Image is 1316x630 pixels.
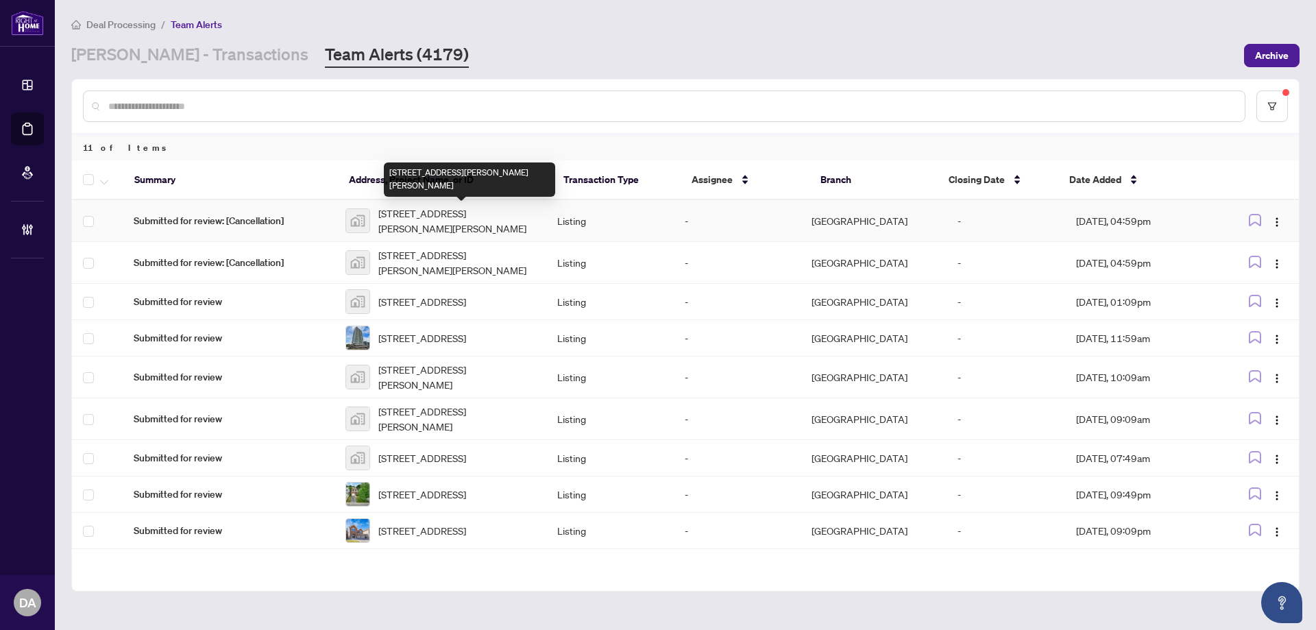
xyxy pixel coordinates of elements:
button: filter [1256,90,1288,122]
span: [STREET_ADDRESS] [378,523,466,538]
th: Date Added [1058,160,1213,200]
img: thumbnail-img [346,290,369,313]
div: [STREET_ADDRESS][PERSON_NAME][PERSON_NAME] [384,162,555,197]
span: Submitted for review [134,411,324,426]
td: - [674,356,801,398]
td: Listing [546,200,673,242]
span: Submitted for review [134,369,324,385]
span: [STREET_ADDRESS] [378,487,466,502]
td: Listing [546,284,673,320]
img: thumbnail-img [346,326,369,350]
th: Branch [809,160,938,200]
td: - [947,476,1065,513]
button: Open asap [1261,582,1302,623]
span: [STREET_ADDRESS][PERSON_NAME] [378,362,535,392]
span: [STREET_ADDRESS][PERSON_NAME][PERSON_NAME] [378,247,535,278]
td: [GEOGRAPHIC_DATA] [801,356,947,398]
a: Team Alerts (4179) [325,43,469,68]
img: Logo [1271,415,1282,426]
img: Logo [1271,298,1282,308]
td: - [674,242,801,284]
span: Submitted for review: [Cancellation] [134,213,324,228]
td: Listing [546,440,673,476]
button: Archive [1244,44,1300,67]
span: Deal Processing [86,19,156,31]
td: - [947,284,1065,320]
span: [STREET_ADDRESS][PERSON_NAME][PERSON_NAME] [378,206,535,236]
button: Logo [1266,327,1288,349]
button: Logo [1266,483,1288,505]
td: Listing [546,476,673,513]
td: [DATE], 04:59pm [1065,242,1218,284]
span: [STREET_ADDRESS] [378,450,466,465]
td: Listing [546,242,673,284]
img: thumbnail-img [346,407,369,431]
span: Closing Date [949,172,1005,187]
td: [GEOGRAPHIC_DATA] [801,476,947,513]
img: Logo [1271,526,1282,537]
span: home [71,20,81,29]
th: Closing Date [938,160,1058,200]
td: [DATE], 10:09am [1065,356,1218,398]
span: [STREET_ADDRESS] [378,294,466,309]
img: thumbnail-img [346,519,369,542]
td: - [947,320,1065,356]
td: [DATE], 09:09am [1065,398,1218,440]
img: thumbnail-img [346,446,369,470]
button: Logo [1266,520,1288,542]
span: [STREET_ADDRESS] [378,330,466,346]
td: - [947,200,1065,242]
img: Logo [1271,217,1282,228]
th: Transaction Type [552,160,681,200]
button: Logo [1266,210,1288,232]
button: Logo [1266,447,1288,469]
td: [DATE], 09:49pm [1065,476,1218,513]
td: [GEOGRAPHIC_DATA] [801,513,947,549]
td: Listing [546,356,673,398]
td: - [947,513,1065,549]
td: - [674,440,801,476]
img: Logo [1271,334,1282,345]
td: - [674,200,801,242]
td: Listing [546,320,673,356]
span: Submitted for review [134,294,324,309]
span: Date Added [1069,172,1121,187]
li: / [161,16,165,32]
img: thumbnail-img [346,483,369,506]
img: logo [11,10,44,36]
td: [GEOGRAPHIC_DATA] [801,398,947,440]
button: Logo [1266,252,1288,274]
td: - [674,476,801,513]
button: Logo [1266,291,1288,313]
img: Logo [1271,373,1282,384]
img: Logo [1271,490,1282,501]
td: [GEOGRAPHIC_DATA] [801,440,947,476]
span: [STREET_ADDRESS][PERSON_NAME] [378,404,535,434]
td: [DATE], 11:59am [1065,320,1218,356]
td: - [947,440,1065,476]
img: Logo [1271,454,1282,465]
img: thumbnail-img [346,251,369,274]
div: 11 of Items [72,134,1299,160]
span: Submitted for review [134,523,324,538]
span: Assignee [692,172,733,187]
td: - [674,284,801,320]
span: Team Alerts [171,19,222,31]
td: [DATE], 01:09pm [1065,284,1218,320]
th: Address, Project Name, or ID [338,160,552,200]
span: Submitted for review [134,487,324,502]
td: - [947,242,1065,284]
td: [GEOGRAPHIC_DATA] [801,200,947,242]
th: Summary [123,160,338,200]
span: Submitted for review [134,450,324,465]
img: thumbnail-img [346,209,369,232]
a: [PERSON_NAME] - Transactions [71,43,308,68]
td: - [674,320,801,356]
span: Submitted for review [134,330,324,346]
span: filter [1267,101,1277,111]
button: Logo [1266,366,1288,388]
span: Submitted for review: [Cancellation] [134,255,324,270]
td: - [674,513,801,549]
span: Archive [1255,45,1289,66]
td: [GEOGRAPHIC_DATA] [801,320,947,356]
